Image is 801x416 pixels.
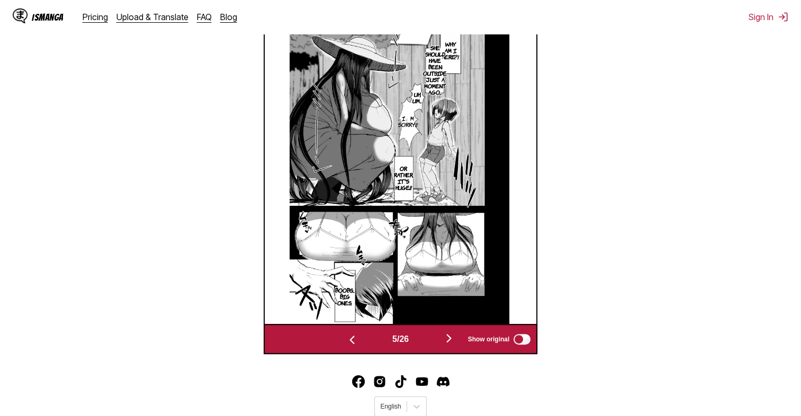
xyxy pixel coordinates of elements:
p: I」m sorry!! [396,113,420,130]
img: IsManga Instagram [373,375,386,388]
p: Boobs... Big ones. [332,285,356,308]
a: Facebook [352,375,365,388]
a: Instagram [373,375,386,388]
a: TikTok [394,375,407,388]
a: IsManga LogoIsManga [13,8,83,25]
p: She should have been outside just a moment ago... [421,42,449,97]
img: IsManga Logo [13,8,28,23]
img: Next page [443,332,455,345]
a: FAQ [197,12,212,22]
p: Why am I here?! [440,39,461,62]
span: 5 / 26 [392,334,409,344]
p: Uh, um... [410,89,424,106]
a: Discord [437,375,449,388]
a: Blog [220,12,237,22]
input: Select language [380,403,382,410]
img: Manga Panel [290,19,509,324]
button: Sign In [749,12,788,22]
img: IsManga Discord [437,375,449,388]
div: IsManga [32,12,64,22]
a: Upload & Translate [116,12,188,22]
img: IsManga Facebook [352,375,365,388]
img: IsManga TikTok [394,375,407,388]
img: Sign out [778,12,788,22]
img: IsManga YouTube [416,375,428,388]
img: Previous page [346,333,358,346]
a: Youtube [416,375,428,388]
span: Show original [468,336,510,343]
input: Show original [514,334,530,345]
p: Or rather, it's huge!! [392,163,416,193]
a: Pricing [83,12,108,22]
